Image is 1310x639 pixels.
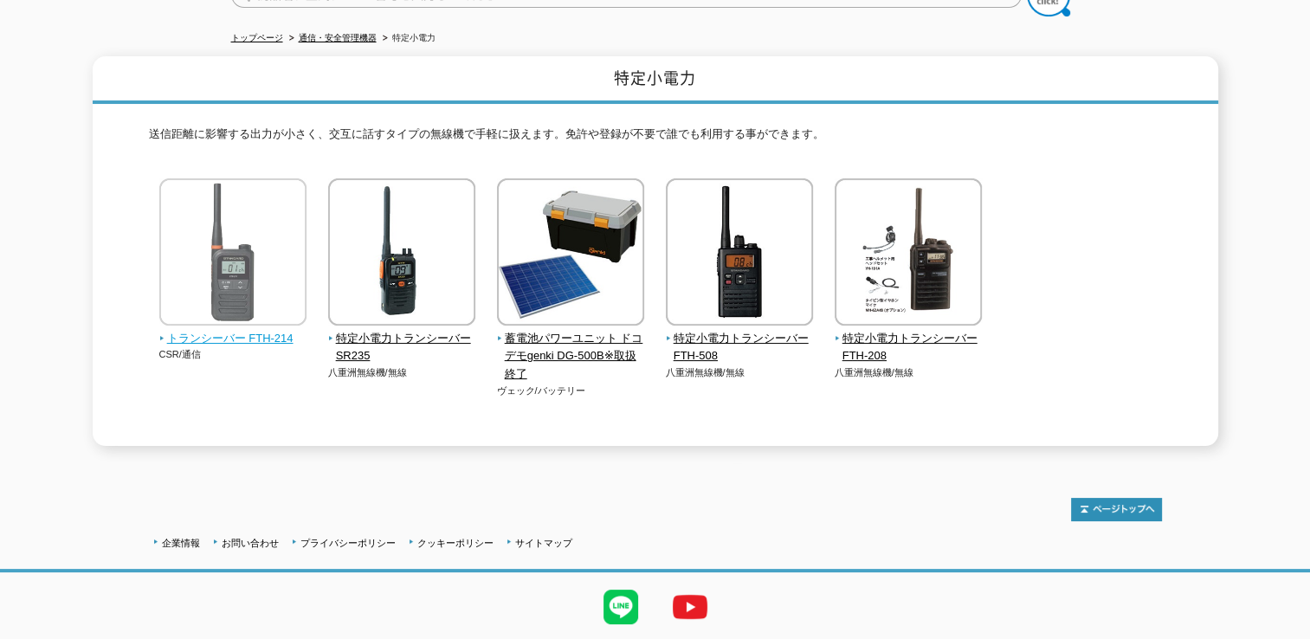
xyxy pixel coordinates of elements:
a: サイトマップ [515,538,572,548]
a: クッキーポリシー [417,538,494,548]
span: 特定小電力トランシーバー FTH-208 [835,330,983,366]
a: トランシーバー FTH-214 [159,313,307,348]
img: 蓄電池パワーユニット ドコデモgenki DG-500B※取扱終了 [497,178,644,330]
a: トップページ [231,33,283,42]
p: 八重洲無線機/無線 [666,365,814,380]
h1: 特定小電力 [93,56,1218,104]
img: トランシーバー FTH-214 [159,178,307,330]
p: CSR/通信 [159,347,307,362]
a: 企業情報 [162,538,200,548]
span: 蓄電池パワーユニット ドコデモgenki DG-500B※取扱終了 [497,330,645,384]
a: お問い合わせ [222,538,279,548]
a: 特定小電力トランシーバー SR235 [328,313,476,365]
p: 送信距離に影響する出力が小さく、交互に話すタイプの無線機で手軽に扱えます。免許や登録が不要で誰でも利用する事ができます。 [149,126,1162,152]
img: トップページへ [1071,498,1162,521]
li: 特定小電力 [379,29,436,48]
a: 特定小電力トランシーバー FTH-208 [835,313,983,365]
a: 蓄電池パワーユニット ドコデモgenki DG-500B※取扱終了 [497,313,645,384]
img: 特定小電力トランシーバー FTH-208 [835,178,982,330]
img: 特定小電力トランシーバー SR235 [328,178,475,330]
img: 特定小電力トランシーバー FTH-508 [666,178,813,330]
p: 八重洲無線機/無線 [835,365,983,380]
span: 特定小電力トランシーバー FTH-508 [666,330,814,366]
p: ヴェック/バッテリー [497,384,645,398]
a: 特定小電力トランシーバー FTH-508 [666,313,814,365]
p: 八重洲無線機/無線 [328,365,476,380]
a: プライバシーポリシー [300,538,396,548]
span: 特定小電力トランシーバー SR235 [328,330,476,366]
span: トランシーバー FTH-214 [159,330,307,348]
a: 通信・安全管理機器 [299,33,377,42]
